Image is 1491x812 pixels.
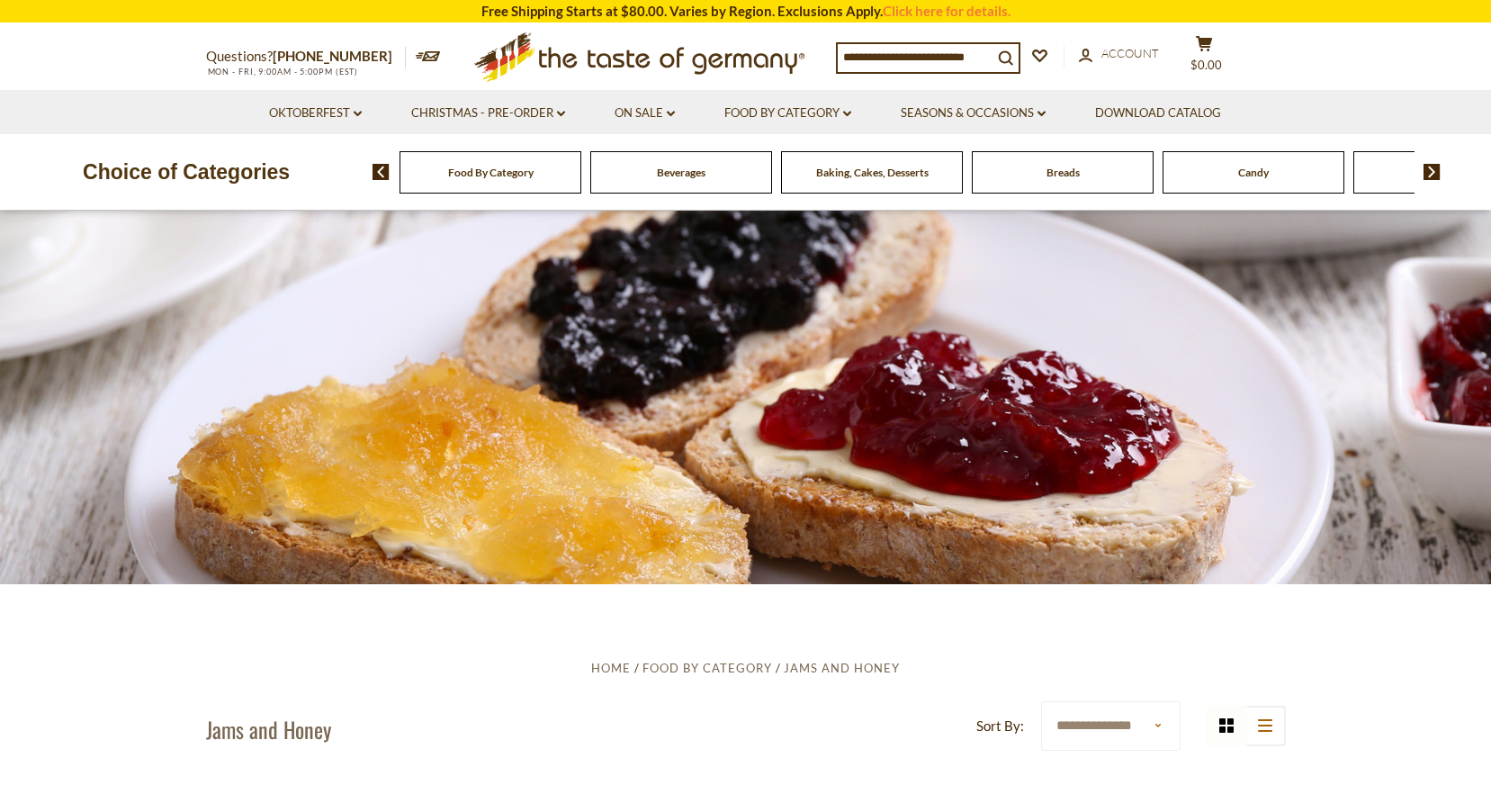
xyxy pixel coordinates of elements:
[206,67,359,77] span: MON - FRI, 9:00AM - 5:00PM (EST)
[615,104,675,123] a: On Sale
[1238,166,1269,179] a: Candy
[206,716,331,743] h1: Jams and Honey
[1101,46,1159,60] span: Account
[883,3,1010,19] a: Click here for details.
[1079,44,1159,64] a: Account
[1190,58,1222,72] span: $0.00
[976,715,1024,737] label: Sort By:
[206,45,406,68] p: Questions?
[724,104,851,123] a: Food By Category
[1424,164,1441,180] img: next arrow
[448,166,534,179] a: Food By Category
[784,661,900,675] a: Jams and Honey
[657,166,705,179] a: Beverages
[273,48,392,64] a: [PHONE_NUMBER]
[642,661,772,675] a: Food By Category
[373,164,390,180] img: previous arrow
[1178,35,1232,80] button: $0.00
[591,661,631,675] a: Home
[269,104,362,123] a: Oktoberfest
[1095,104,1221,123] a: Download Catalog
[901,104,1046,123] a: Seasons & Occasions
[411,104,565,123] a: Christmas - PRE-ORDER
[1046,166,1080,179] a: Breads
[816,166,929,179] a: Baking, Cakes, Desserts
